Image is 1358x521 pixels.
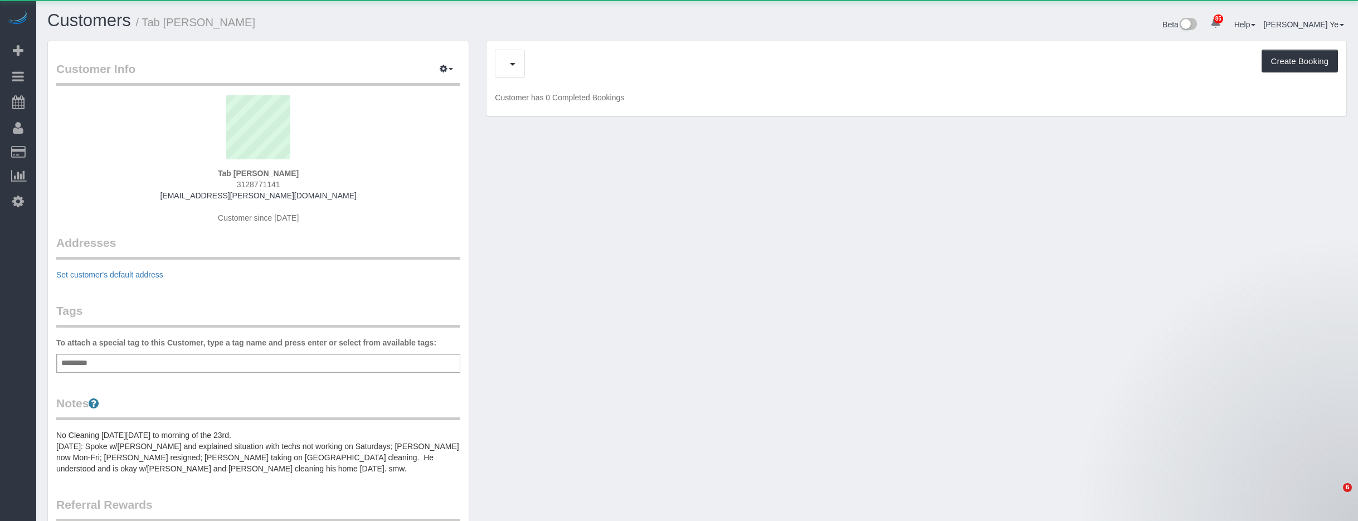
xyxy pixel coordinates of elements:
[1263,20,1344,29] a: [PERSON_NAME] Ye
[1234,20,1256,29] a: Help
[56,303,460,328] legend: Tags
[495,92,1338,103] p: Customer has 0 Completed Bookings
[237,180,280,189] span: 3128771141
[47,11,131,30] a: Customers
[160,191,356,200] a: [EMAIL_ADDRESS][PERSON_NAME][DOMAIN_NAME]
[1320,483,1347,510] iframe: Intercom live chat
[7,11,29,27] img: Automaid Logo
[56,270,163,279] a: Set customer's default address
[1343,483,1352,492] span: 6
[56,395,460,420] legend: Notes
[136,16,256,28] small: / Tab [PERSON_NAME]
[56,430,460,474] pre: No Cleaning [DATE][DATE] to morning of the 23rd. [DATE]: Spoke w/[PERSON_NAME] and explained situ...
[56,337,436,348] label: To attach a special tag to this Customer, type a tag name and press enter or select from availabl...
[1262,50,1338,73] button: Create Booking
[218,213,299,222] span: Customer since [DATE]
[1205,11,1226,36] a: 85
[218,169,299,178] strong: Tab [PERSON_NAME]
[1179,18,1197,32] img: New interface
[1214,14,1223,23] span: 85
[56,61,460,86] legend: Customer Info
[1162,20,1197,29] a: Beta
